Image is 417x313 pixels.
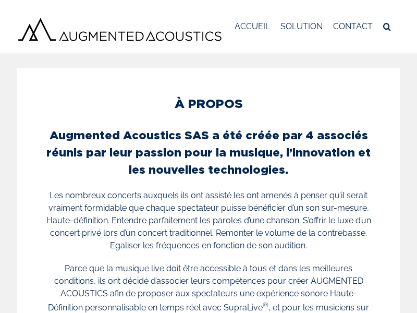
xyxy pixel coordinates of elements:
a: ACCUEIL [235,8,270,45]
a: Recherche [383,8,391,45]
h3: Augmented Acoustics SAS a été créée par 4 associés réunis par leur passion pour la musique, l’inn... [43,126,374,178]
span: ACCUEIL [235,22,270,31]
span: CONTACT [333,22,373,31]
p: Les nombreux concerts auxquels ils ont assisté les ont amenés à penser qu’il serait vraiment form... [43,189,374,252]
sup: ® [263,300,268,309]
nav: Menu principal [235,8,401,45]
span: SOLUTION [280,22,323,31]
img: Augmented Acoustics Logo [16,16,224,43]
a: SOLUTION [280,8,323,45]
a: CONTACT [333,8,373,45]
h2: À PROPOS [43,94,374,113]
